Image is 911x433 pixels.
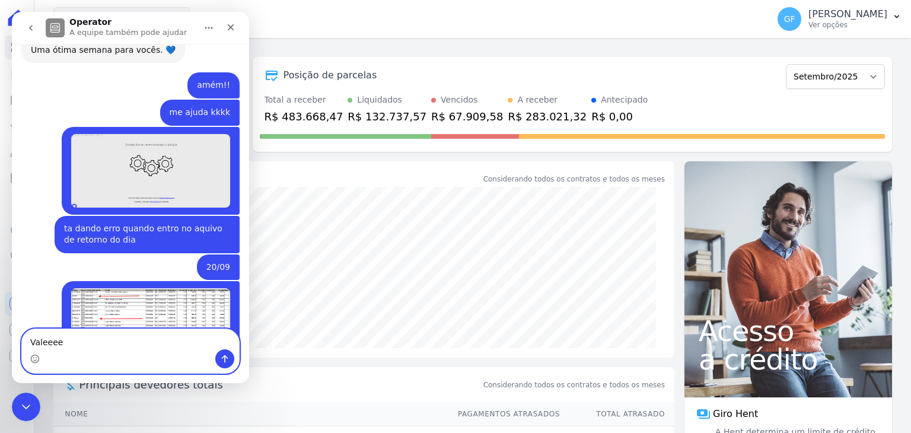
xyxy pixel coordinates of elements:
div: R$ 132.737,57 [348,109,426,125]
div: Antecipado [601,94,648,106]
button: GF [PERSON_NAME] Ver opções [768,2,911,36]
div: Considerando todos os contratos e todos os meses [483,174,665,184]
div: 20/09 [195,250,218,262]
span: Acesso [699,317,878,345]
div: amém!! [176,61,228,87]
div: me ajuda kkkk [158,95,218,107]
div: Guilherme diz… [9,269,228,340]
button: Selecionador de Emoji [18,342,28,352]
iframe: Intercom live chat [12,12,249,383]
div: amém!! [185,68,218,79]
div: 20/09 [185,243,228,269]
textarea: Envie uma mensagem... [10,317,227,338]
button: Enviar uma mensagem [203,338,222,356]
div: Posição de parcelas [284,68,377,82]
button: [GEOGRAPHIC_DATA] [53,7,190,30]
div: Guilherme diz… [9,204,228,243]
div: Vencidos [441,94,477,106]
div: R$ 67.909,58 [431,109,503,125]
div: Guilherme diz… [9,61,228,88]
div: ta dando erro quando entro no aquivo de retorno do dia [52,211,218,234]
div: Uma ótima semana para vocês. 💙 [19,33,164,44]
div: Guilherme diz… [9,88,228,115]
div: me ajuda kkkk [148,88,228,114]
span: a crédito [699,345,878,374]
span: GF [784,15,795,23]
p: [PERSON_NAME] [808,8,887,20]
div: Guilherme diz… [9,243,228,270]
th: Total Atrasado [560,402,674,426]
div: ta dando erro quando entro no aquivo de retorno do dia [43,204,228,241]
div: R$ 483.668,47 [265,109,343,125]
div: R$ 283.021,32 [508,109,587,125]
th: Nome [53,402,447,426]
span: Principais devedores totais [79,377,481,393]
div: Fechar [208,5,230,26]
p: Ver opções [808,20,887,30]
p: A equipe também pode ajudar [58,15,175,27]
div: R$ 0,00 [591,109,648,125]
button: Início [186,5,208,27]
div: A receber [517,94,558,106]
span: Giro Hent [713,407,758,421]
iframe: Intercom live chat [12,393,40,421]
div: Saldo devedor total [79,171,481,187]
div: Liquidados [357,94,402,106]
span: Considerando todos os contratos e todos os meses [483,380,665,390]
div: Adriane diz… [9,8,228,61]
th: Pagamentos Atrasados [447,402,560,426]
div: Guilherme diz… [9,115,228,204]
div: Total a receber [265,94,343,106]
